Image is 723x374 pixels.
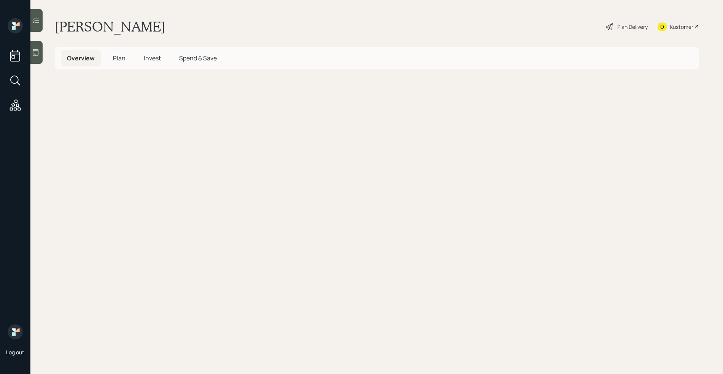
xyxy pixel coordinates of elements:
img: retirable_logo.png [8,324,23,339]
div: Log out [6,349,24,356]
span: Overview [67,54,95,62]
div: Kustomer [670,23,693,31]
span: Spend & Save [179,54,217,62]
span: Plan [113,54,126,62]
div: Plan Delivery [617,23,648,31]
h1: [PERSON_NAME] [55,18,165,35]
span: Invest [144,54,161,62]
